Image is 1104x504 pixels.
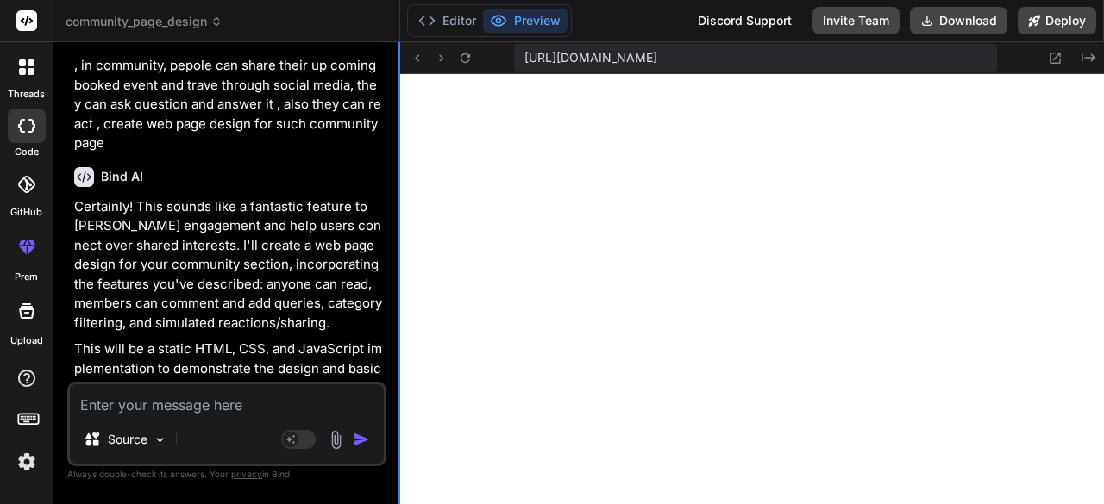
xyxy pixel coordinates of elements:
p: Always double-check its answers. Your in Bind [67,466,386,482]
button: Deploy [1018,7,1096,34]
h6: Bind AI [101,168,143,185]
img: icon [353,431,370,448]
label: Upload [10,333,43,348]
button: Preview [483,9,568,33]
label: threads [8,87,45,102]
button: Editor [411,9,483,33]
p: This will be a static HTML, CSS, and JavaScript implementation to demonstrate the design and basi... [74,339,383,398]
span: privacy [231,469,262,479]
p: Certainly! This sounds like a fantastic feature to [PERSON_NAME] engagement and help users connec... [74,197,383,333]
iframe: Preview [400,74,1104,504]
button: Download [910,7,1007,34]
img: attachment [326,430,346,450]
label: GitHub [10,205,42,220]
img: Pick Models [153,432,167,447]
span: [URL][DOMAIN_NAME] [524,49,657,66]
p: Source [108,431,147,448]
img: settings [12,447,41,476]
div: Discord Support [687,7,802,34]
span: community_page_design [66,13,223,30]
button: Invite Team [812,7,900,34]
label: prem [15,270,38,284]
label: code [15,145,39,159]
